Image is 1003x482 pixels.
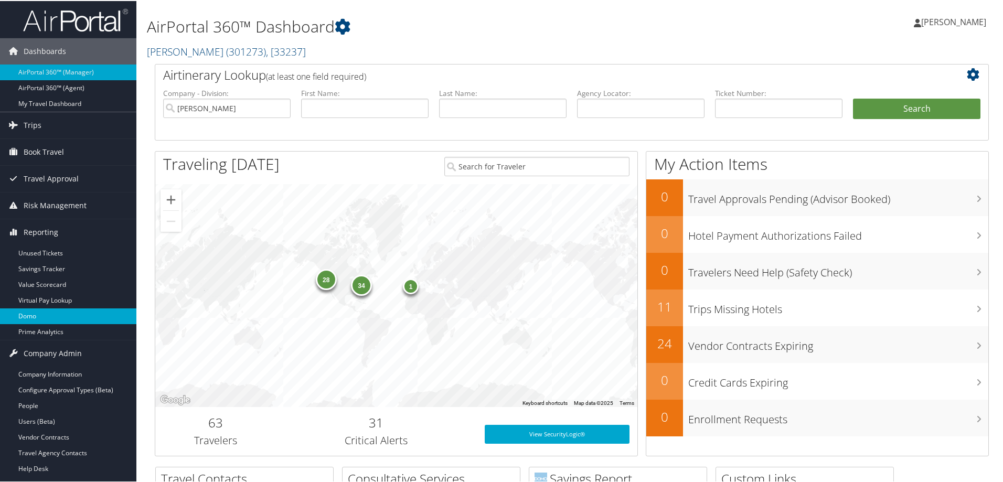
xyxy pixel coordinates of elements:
[688,296,988,316] h3: Trips Missing Hotels
[688,259,988,279] h3: Travelers Need Help (Safety Check)
[646,187,683,205] h2: 0
[688,186,988,206] h3: Travel Approvals Pending (Advisor Booked)
[646,407,683,425] h2: 0
[853,98,980,119] button: Search
[921,15,986,27] span: [PERSON_NAME]
[284,413,469,431] h2: 31
[485,424,629,443] a: View SecurityLogic®
[158,392,193,406] a: Open this area in Google Maps (opens a new window)
[646,223,683,241] h2: 0
[266,70,366,81] span: (at least one field required)
[577,87,705,98] label: Agency Locator:
[301,87,429,98] label: First Name:
[646,260,683,278] h2: 0
[715,87,842,98] label: Ticket Number:
[147,44,306,58] a: [PERSON_NAME]
[24,165,79,191] span: Travel Approval
[646,399,988,435] a: 0Enrollment Requests
[266,44,306,58] span: , [ 33237 ]
[163,152,280,174] h1: Traveling [DATE]
[163,413,268,431] h2: 63
[646,152,988,174] h1: My Action Items
[351,274,372,295] div: 34
[161,210,182,231] button: Zoom out
[646,362,988,399] a: 0Credit Cards Expiring
[24,111,41,137] span: Trips
[646,325,988,362] a: 24Vendor Contracts Expiring
[163,432,268,447] h3: Travelers
[226,44,266,58] span: ( 301273 )
[444,156,629,175] input: Search for Traveler
[315,268,336,289] div: 28
[403,277,419,293] div: 1
[646,297,683,315] h2: 11
[147,15,713,37] h1: AirPortal 360™ Dashboard
[24,218,58,244] span: Reporting
[23,7,128,31] img: airportal-logo.png
[158,392,193,406] img: Google
[646,334,683,351] h2: 24
[574,399,613,405] span: Map data ©2025
[163,87,291,98] label: Company - Division:
[646,370,683,388] h2: 0
[620,399,634,405] a: Terms (opens in new tab)
[646,288,988,325] a: 11Trips Missing Hotels
[688,222,988,242] h3: Hotel Payment Authorizations Failed
[688,369,988,389] h3: Credit Cards Expiring
[522,399,568,406] button: Keyboard shortcuts
[646,252,988,288] a: 0Travelers Need Help (Safety Check)
[161,188,182,209] button: Zoom in
[24,37,66,63] span: Dashboards
[284,432,469,447] h3: Critical Alerts
[688,333,988,352] h3: Vendor Contracts Expiring
[646,215,988,252] a: 0Hotel Payment Authorizations Failed
[439,87,567,98] label: Last Name:
[646,178,988,215] a: 0Travel Approvals Pending (Advisor Booked)
[688,406,988,426] h3: Enrollment Requests
[24,191,87,218] span: Risk Management
[914,5,997,37] a: [PERSON_NAME]
[24,339,82,366] span: Company Admin
[163,65,911,83] h2: Airtinerary Lookup
[24,138,64,164] span: Book Travel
